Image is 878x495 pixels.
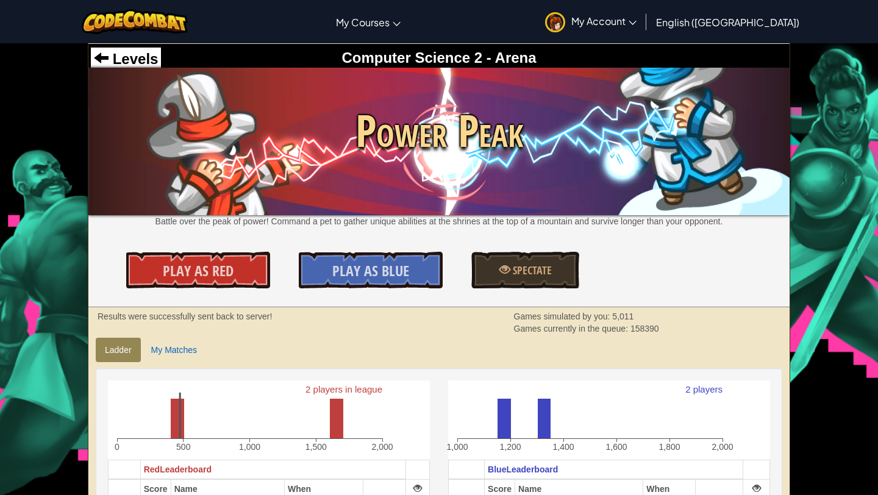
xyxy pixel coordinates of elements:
[305,384,382,394] text: 2 players in league
[88,215,790,227] p: Battle over the peak of power! Command a pet to gather unique abilities at the shrines at the top...
[539,2,643,41] a: My Account
[712,442,733,452] text: 2,000
[305,442,327,452] text: 1,500
[341,49,482,66] span: Computer Science 2
[650,5,805,38] a: English ([GEOGRAPHIC_DATA])
[446,442,468,452] text: 1,000
[612,312,634,321] span: 5,011
[605,442,627,452] text: 1,600
[510,263,552,278] span: Spectate
[98,312,272,321] strong: Results were successfully sent back to server!
[471,252,579,288] a: Spectate
[144,465,160,474] span: Red
[656,16,799,29] span: English ([GEOGRAPHIC_DATA])
[82,9,188,34] img: CodeCombat logo
[685,384,723,394] text: 2 players
[552,442,574,452] text: 1,400
[571,15,637,27] span: My Account
[659,442,680,452] text: 1,800
[109,51,158,67] span: Levels
[514,324,630,333] span: Games currently in the queue:
[499,442,521,452] text: 1,200
[336,16,390,29] span: My Courses
[488,465,506,474] span: Blue
[88,68,790,215] img: Power Peak
[482,49,536,66] span: - Arena
[96,338,141,362] a: Ladder
[160,465,212,474] span: Leaderboard
[88,99,790,162] span: Power Peak
[239,442,260,452] text: 1,000
[115,442,120,452] text: 0
[545,12,565,32] img: avatar
[332,261,409,280] span: Play As Blue
[94,51,158,67] a: Levels
[506,465,558,474] span: Leaderboard
[371,442,393,452] text: 2,000
[630,324,659,333] span: 158390
[330,5,407,38] a: My Courses
[163,261,234,280] span: Play As Red
[142,338,206,362] a: My Matches
[514,312,613,321] span: Games simulated by you:
[176,442,191,452] text: 500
